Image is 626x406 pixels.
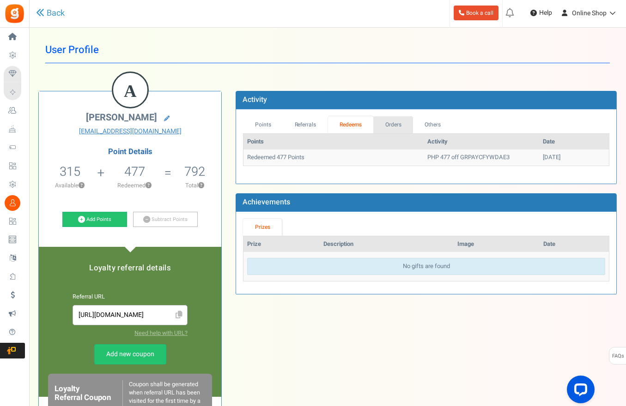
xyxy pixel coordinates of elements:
[539,149,609,166] td: [DATE]
[612,347,624,365] span: FAQs
[373,116,413,133] a: Orders
[60,162,80,181] span: 315
[79,183,85,189] button: ?
[45,37,610,63] h1: User Profile
[133,212,198,227] a: Subtract Points
[106,181,164,190] p: Redeemed
[539,134,609,150] th: Date
[247,258,605,275] div: No gifts are found
[86,111,157,124] span: [PERSON_NAME]
[320,236,454,252] th: Description
[243,149,424,166] td: Redeemed 477 Points
[124,165,145,179] h5: 477
[4,3,25,24] img: Gratisfaction
[46,127,214,136] a: [EMAIL_ADDRESS][DOMAIN_NAME]
[62,212,127,227] a: Add Points
[73,294,188,300] h6: Referral URL
[171,307,186,323] span: Click to Copy
[413,116,453,133] a: Others
[184,165,205,179] h5: 792
[113,73,147,109] figcaption: A
[454,236,540,252] th: Image
[243,94,267,105] b: Activity
[572,8,607,18] span: Online Shop
[424,149,539,166] td: PHP 477 off GRPAYCFYWDAE3
[198,183,204,189] button: ?
[94,344,166,364] a: Add new coupon
[540,236,609,252] th: Date
[243,116,283,133] a: Points
[173,181,217,190] p: Total
[283,116,328,133] a: Referrals
[527,6,556,20] a: Help
[537,8,552,18] span: Help
[43,181,97,190] p: Available
[243,134,424,150] th: Points
[243,197,290,208] b: Achievements
[39,148,221,156] h4: Point Details
[243,219,282,236] a: Prizes
[454,6,498,20] a: Book a call
[328,116,374,133] a: Redeems
[48,264,212,272] h5: Loyalty referral details
[134,329,188,337] a: Need help with URL?
[146,183,152,189] button: ?
[243,236,320,252] th: Prize
[424,134,539,150] th: Activity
